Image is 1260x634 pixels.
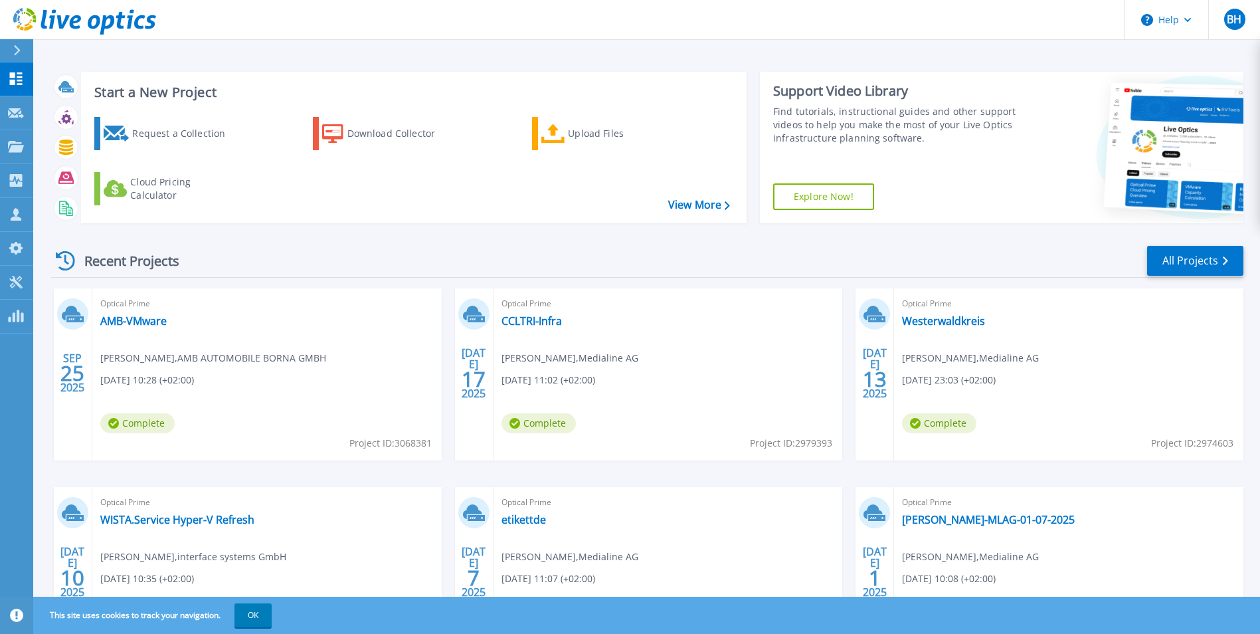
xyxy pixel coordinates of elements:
[94,117,242,150] a: Request a Collection
[902,351,1039,366] span: [PERSON_NAME] , Medialine AG
[862,548,887,596] div: [DATE] 2025
[501,495,835,510] span: Optical Prime
[234,603,272,627] button: OK
[902,314,985,328] a: Westerwaldkreis
[902,550,1039,564] span: [PERSON_NAME] , Medialine AG
[773,82,1020,100] div: Support Video Library
[902,373,996,387] span: [DATE] 23:03 (+02:00)
[668,199,730,211] a: View More
[60,349,85,397] div: SEP 2025
[773,183,874,210] a: Explore Now!
[100,351,326,366] span: [PERSON_NAME] , AMB AUTOMOBILE BORNA GMBH
[501,513,546,526] a: etikettde
[902,495,1235,510] span: Optical Prime
[902,296,1235,311] span: Optical Prime
[568,120,674,147] div: Upload Files
[750,436,832,451] span: Project ID: 2979393
[462,373,486,385] span: 17
[100,513,254,526] a: WISTA.Service Hyper-V Refresh
[468,572,480,583] span: 7
[501,373,595,387] span: [DATE] 11:02 (+02:00)
[51,245,197,277] div: Recent Projects
[501,413,576,433] span: Complete
[532,117,680,150] a: Upload Files
[100,413,175,433] span: Complete
[94,85,729,100] h3: Start a New Project
[902,572,996,586] span: [DATE] 10:08 (+02:00)
[902,513,1075,526] a: [PERSON_NAME]-MLAG-01-07-2025
[902,413,976,433] span: Complete
[1147,246,1243,276] a: All Projects
[349,436,432,451] span: Project ID: 3068381
[501,314,562,328] a: CCLTRI-Infra
[94,172,242,205] a: Cloud Pricing Calculator
[60,572,84,583] span: 10
[501,351,638,366] span: [PERSON_NAME] , Medialine AG
[869,572,881,583] span: 1
[100,550,286,564] span: [PERSON_NAME] , interface systems GmbH
[501,296,835,311] span: Optical Prime
[1151,436,1233,451] span: Project ID: 2974603
[461,548,486,596] div: [DATE] 2025
[501,550,638,564] span: [PERSON_NAME] , Medialine AG
[60,368,84,379] span: 25
[100,495,434,510] span: Optical Prime
[501,572,595,586] span: [DATE] 11:07 (+02:00)
[100,314,167,328] a: AMB-VMware
[347,120,454,147] div: Download Collector
[313,117,461,150] a: Download Collector
[863,373,887,385] span: 13
[461,349,486,397] div: [DATE] 2025
[773,105,1020,145] div: Find tutorials, instructional guides and other support videos to help you make the most of your L...
[1227,14,1241,25] span: BH
[132,120,238,147] div: Request a Collection
[37,603,272,627] span: This site uses cookies to track your navigation.
[100,296,434,311] span: Optical Prime
[60,548,85,596] div: [DATE] 2025
[862,349,887,397] div: [DATE] 2025
[100,572,194,586] span: [DATE] 10:35 (+02:00)
[130,175,236,202] div: Cloud Pricing Calculator
[100,373,194,387] span: [DATE] 10:28 (+02:00)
